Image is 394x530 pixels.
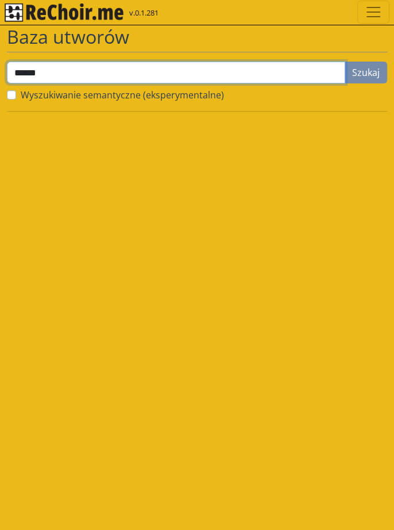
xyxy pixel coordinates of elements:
label: Wyszukiwanie semantyczne (eksperymentalne) [21,88,224,102]
span: Baza utworów [7,24,129,49]
button: Toggle navigation [357,1,389,24]
span: v.0.1.281 [129,7,159,19]
img: rekłajer mi [5,3,123,22]
button: Szukaj [345,62,387,83]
